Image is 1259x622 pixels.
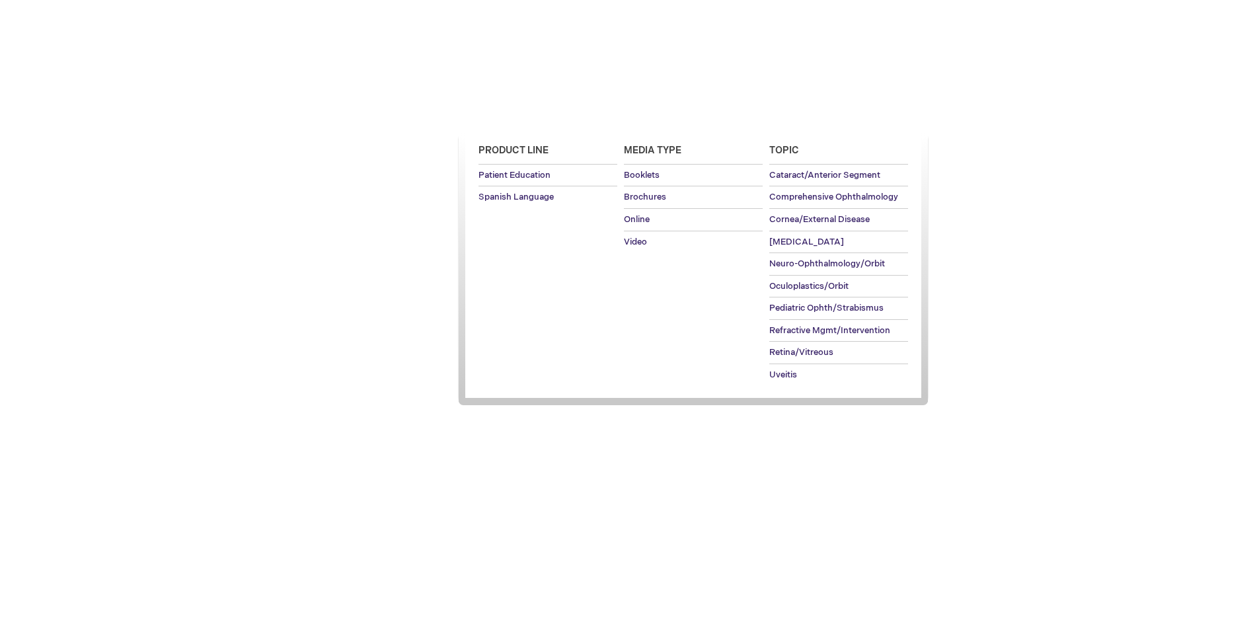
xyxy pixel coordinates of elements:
span: Spanish Language [478,192,554,202]
span: Cataract/Anterior Segment [769,170,880,180]
span: Booklets [624,170,660,180]
span: Online [624,214,650,225]
span: Pediatric Ophth/Strabismus [769,303,884,313]
span: Oculoplastics/Orbit [769,281,849,292]
span: Media Type [624,145,681,156]
span: Topic [769,145,799,156]
span: Comprehensive Ophthalmology [769,192,898,202]
span: Video [624,237,647,247]
span: Brochures [624,192,666,202]
span: Refractive Mgmt/Intervention [769,325,890,336]
span: Patient Education [478,170,551,180]
span: Retina/Vitreous [769,347,833,358]
span: [MEDICAL_DATA] [769,237,844,247]
span: Cornea/External Disease [769,214,870,225]
span: Product Line [478,145,549,156]
span: Neuro-Ophthalmology/Orbit [769,258,885,269]
span: Uveitis [769,369,797,380]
